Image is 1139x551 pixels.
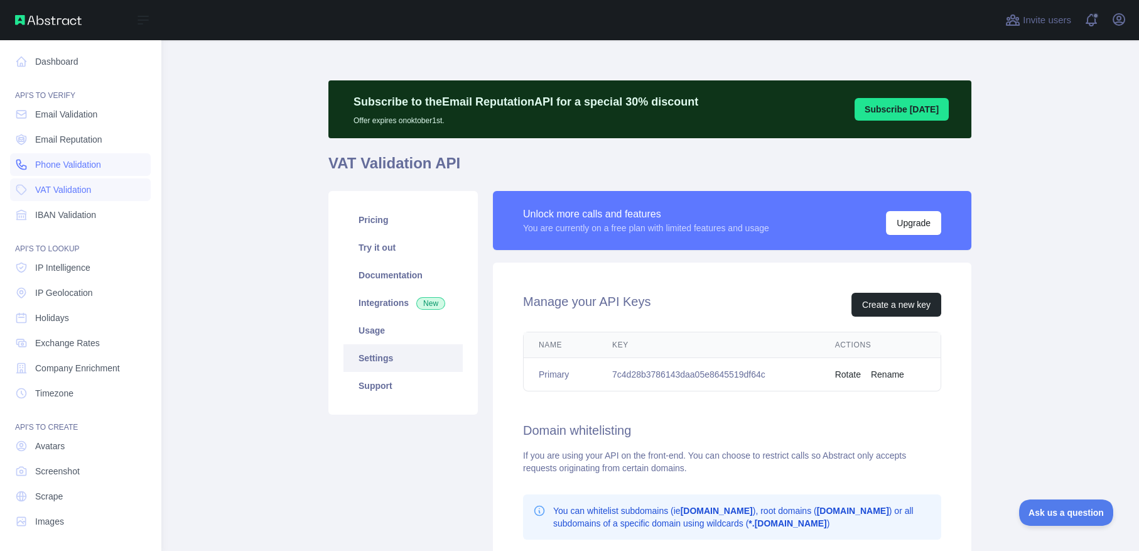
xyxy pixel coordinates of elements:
[416,297,445,310] span: New
[820,332,941,358] th: Actions
[523,222,769,234] div: You are currently on a free plan with limited features and usage
[523,207,769,222] div: Unlock more calls and features
[354,111,698,126] p: Offer expires on oktober 1st.
[681,506,753,516] b: [DOMAIN_NAME]
[523,449,941,474] div: If you are using your API on the front-end. You can choose to restrict calls so Abstract only acc...
[328,153,971,183] h1: VAT Validation API
[524,332,597,358] th: Name
[10,50,151,73] a: Dashboard
[15,15,82,25] img: Abstract API
[35,209,96,221] span: IBAN Validation
[871,368,904,381] button: Rename
[10,307,151,329] a: Holidays
[343,261,463,289] a: Documentation
[835,368,861,381] button: Rotate
[10,407,151,432] div: API'S TO CREATE
[10,128,151,151] a: Email Reputation
[35,362,120,374] span: Company Enrichment
[10,204,151,226] a: IBAN Validation
[10,256,151,279] a: IP Intelligence
[35,312,69,324] span: Holidays
[10,485,151,508] a: Scrape
[523,293,650,317] h2: Manage your API Keys
[35,133,102,146] span: Email Reputation
[35,387,73,400] span: Timezone
[35,261,90,274] span: IP Intelligence
[35,515,64,528] span: Images
[855,98,949,121] button: Subscribe [DATE]
[10,357,151,379] a: Company Enrichment
[10,332,151,354] a: Exchange Rates
[1019,499,1114,526] iframe: Toggle Customer Support
[10,435,151,457] a: Avatars
[1023,13,1071,28] span: Invite users
[10,229,151,254] div: API'S TO LOOKUP
[10,460,151,483] a: Screenshot
[343,289,463,317] a: Integrations New
[851,293,941,317] button: Create a new key
[343,234,463,261] a: Try it out
[343,206,463,234] a: Pricing
[35,286,93,299] span: IP Geolocation
[10,510,151,533] a: Images
[523,422,941,439] h2: Domain whitelisting
[35,183,91,196] span: VAT Validation
[10,153,151,176] a: Phone Validation
[343,317,463,344] a: Usage
[35,440,65,452] span: Avatars
[35,465,80,477] span: Screenshot
[354,93,698,111] p: Subscribe to the Email Reputation API for a special 30 % discount
[10,178,151,201] a: VAT Validation
[817,506,889,516] b: [DOMAIN_NAME]
[343,372,463,400] a: Support
[10,103,151,126] a: Email Validation
[35,337,100,349] span: Exchange Rates
[597,332,820,358] th: Key
[597,358,820,391] td: 7c4d28b3786143daa05e8645519df64c
[35,158,101,171] span: Phone Validation
[10,75,151,101] div: API'S TO VERIFY
[524,358,597,391] td: Primary
[35,490,63,503] span: Scrape
[343,344,463,372] a: Settings
[748,518,826,528] b: *.[DOMAIN_NAME]
[1003,10,1074,30] button: Invite users
[10,281,151,304] a: IP Geolocation
[886,211,941,235] button: Upgrade
[553,505,931,530] p: You can whitelist subdomains (ie ), root domains ( ) or all subdomains of a specific domain using...
[35,108,97,121] span: Email Validation
[10,382,151,405] a: Timezone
